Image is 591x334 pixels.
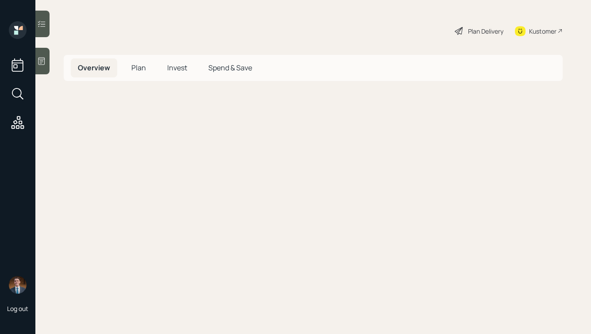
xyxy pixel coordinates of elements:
[529,27,556,36] div: Kustomer
[208,63,252,73] span: Spend & Save
[167,63,187,73] span: Invest
[9,276,27,294] img: hunter_neumayer.jpg
[78,63,110,73] span: Overview
[7,304,28,313] div: Log out
[468,27,503,36] div: Plan Delivery
[131,63,146,73] span: Plan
